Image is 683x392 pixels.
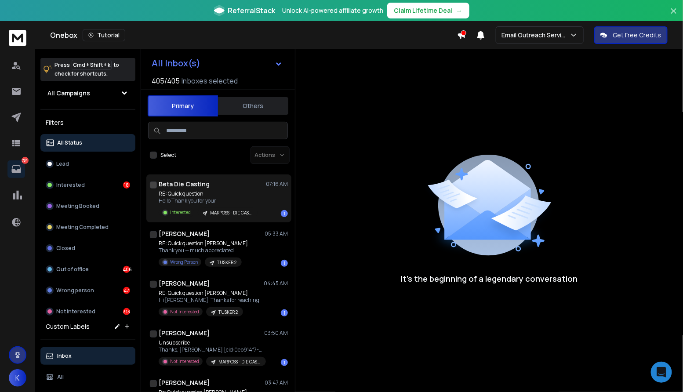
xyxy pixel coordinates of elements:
[54,61,119,78] p: Press to check for shortcuts.
[264,280,288,287] p: 04:45 AM
[218,96,288,116] button: Others
[40,84,135,102] button: All Campaigns
[170,358,199,365] p: Not Interested
[387,3,469,18] button: Claim Lifetime Deal→
[40,197,135,215] button: Meeting Booked
[123,266,130,273] div: 406
[145,54,290,72] button: All Inbox(s)
[218,309,238,316] p: TUSKER 2
[281,260,288,267] div: 1
[210,210,252,216] p: MARPOSS - DIE CASTING 3
[72,60,112,70] span: Cmd + Shift + k
[50,29,457,41] div: Onebox
[159,240,248,247] p: RE: Quick question [PERSON_NAME]
[265,379,288,386] p: 03:47 AM
[40,134,135,152] button: All Status
[57,374,64,381] p: All
[7,160,25,178] a: 784
[228,5,276,16] span: ReferralStack
[264,330,288,337] p: 03:50 AM
[160,152,176,159] label: Select
[159,190,258,197] p: RE: Quick question
[217,259,236,266] p: TUSKER 2
[56,203,99,210] p: Meeting Booked
[283,6,384,15] p: Unlock AI-powered affiliate growth
[123,181,130,189] div: 18
[9,369,26,387] button: K
[56,245,75,252] p: Closed
[159,378,210,387] h1: [PERSON_NAME]
[56,160,69,167] p: Lead
[40,347,135,365] button: Inbox
[170,309,199,315] p: Not Interested
[456,6,462,15] span: →
[40,368,135,386] button: All
[159,297,259,304] p: Hi [PERSON_NAME], Thanks for reaching
[57,352,72,359] p: Inbox
[159,229,210,238] h1: [PERSON_NAME]
[40,116,135,129] h3: Filters
[668,5,679,26] button: Close banner
[266,181,288,188] p: 07:16 AM
[401,272,578,285] p: It’s the beginning of a legendary conversation
[40,282,135,299] button: Wrong person47
[40,218,135,236] button: Meeting Completed
[594,26,668,44] button: Get Free Credits
[159,180,210,189] h1: Beta Die Casting
[170,209,191,216] p: Interested
[40,303,135,320] button: Not Interested313
[159,290,259,297] p: RE: Quick question [PERSON_NAME]
[159,247,248,254] p: Thank you — much appreciated.
[57,139,82,146] p: All Status
[159,197,258,204] p: Hello Thank you for your
[40,155,135,173] button: Lead
[56,224,109,231] p: Meeting Completed
[152,76,180,86] span: 405 / 405
[159,339,264,346] p: Unsubscribe
[56,266,89,273] p: Out of office
[148,95,218,116] button: Primary
[123,308,130,315] div: 313
[501,31,570,40] p: Email Outreach Service
[281,210,288,217] div: 1
[123,287,130,294] div: 47
[40,176,135,194] button: Interested18
[281,309,288,316] div: 1
[46,322,90,331] h3: Custom Labels
[152,59,200,68] h1: All Inbox(s)
[182,76,238,86] h3: Inboxes selected
[265,230,288,237] p: 05:33 AM
[218,359,261,365] p: MARPOSS - DIE CASTING 3
[159,329,210,338] h1: [PERSON_NAME]
[159,279,210,288] h1: [PERSON_NAME]
[613,31,661,40] p: Get Free Credits
[159,346,264,353] p: Thanks, [PERSON_NAME] [cid:0eb914f7-75a7-4c9d-9742-d424144f3382] A
[56,287,94,294] p: Wrong person
[651,362,672,383] div: Open Intercom Messenger
[40,240,135,257] button: Closed
[22,157,29,164] p: 784
[83,29,125,41] button: Tutorial
[281,359,288,366] div: 1
[56,308,95,315] p: Not Interested
[47,89,90,98] h1: All Campaigns
[56,181,85,189] p: Interested
[40,261,135,278] button: Out of office406
[170,259,198,265] p: Wrong Person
